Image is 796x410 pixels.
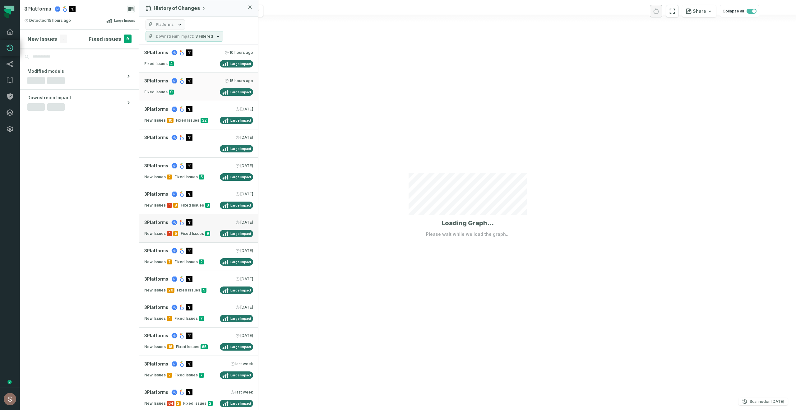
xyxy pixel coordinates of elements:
span: 3 Platforms [144,304,168,310]
p: Scanned [750,398,784,405]
span: Large Impact [230,175,251,179]
span: 4 [167,316,172,321]
button: Downstream Impact3 Filtered [146,31,223,42]
span: 3 Platforms [144,219,168,226]
button: Downstream Impact [20,90,139,116]
relative-time: Aug 29, 2025, 7:25 AM GMT+3 [240,333,253,338]
relative-time: Aug 28, 2025, 7:24 AM GMT+3 [235,390,253,395]
span: New Issues [144,231,166,236]
button: History of Changes [146,5,206,12]
span: New Issues [144,118,166,123]
button: New Issues-Fixed issues9 [27,35,132,43]
relative-time: Sep 2, 2025, 2:00 AM GMT+3 [240,163,253,168]
relative-time: Sep 2, 2025, 7:35 AM GMT+3 [240,107,253,112]
span: - [60,35,67,43]
span: Large Impact [230,316,251,321]
span: 2 [176,401,181,406]
span: New Issues [144,203,166,208]
span: Large Impact [230,288,251,293]
h4: New Issues [27,35,57,43]
span: Fixed Issues [176,118,199,123]
span: 8 [173,203,178,208]
span: Modified models [27,68,64,74]
span: Downstream Impact [27,95,71,101]
span: 3 Platforms [144,248,168,254]
relative-time: Sep 3, 2025, 2:00 AM GMT+3 [229,78,253,83]
relative-time: Sep 2, 2025, 2:00 AM GMT+3 [240,135,253,140]
span: New Issues [144,373,166,378]
span: 3 Platforms [144,276,168,282]
span: 65 [201,344,208,349]
span: Fixed Issues [183,401,206,406]
span: 5 [201,288,206,293]
a: 3Platforms[DATE] 7:17:02 AMNew Issues20Fixed Issues5Large Impact [139,271,258,299]
span: 2 [208,401,213,406]
span: Fixed Issues [181,203,204,208]
span: Fixed Issues [181,231,204,236]
span: 9 [124,35,132,43]
span: Fixed Issues [174,316,198,321]
a: 3Platforms[DATE] 7:26:43 AMNew Issues15Fixed Issues9Large Impact [139,214,258,243]
span: 3 Platforms [144,389,168,395]
button: Scanned[DATE] 1:11:51 AM [738,398,788,405]
span: 20 [167,288,174,293]
a: 3Platforms[DATE] 2:00:14 AMNew Issues7Fixed Issues2Large Impact [139,243,258,271]
span: 1 [167,231,172,236]
span: Large Impact [230,90,251,95]
span: Large Impact [230,118,251,123]
span: Fixed Issues [174,175,198,179]
a: 3Platforms[DATE] 7:25:11 AMNew Issues16Fixed Issues65Large Impact [139,328,258,356]
span: 32 [201,118,208,123]
span: Large Impact [114,18,135,23]
span: 7 [199,373,204,378]
span: 3 Filtered [195,34,213,39]
span: Fixed Issues [174,259,198,264]
span: 2 [199,259,204,264]
h1: Loading Graph... [442,219,494,227]
span: 9 [205,231,210,236]
span: New Issues [144,344,166,349]
span: New Issues [144,401,166,406]
relative-time: Sep 1, 2025, 2:00 AM GMT+3 [240,192,253,197]
span: Downstream Impact [156,34,194,39]
span: Large Impact [230,231,251,236]
span: Large Impact [230,62,251,66]
span: Fixed Issues [177,288,200,293]
relative-time: Aug 3, 2025, 1:11 AM GMT+3 [766,399,784,404]
span: 1 [167,203,172,208]
a: 3Platforms[DATE] 2:00:11 AMNew Issues2Fixed Issues7Large Impact [139,356,258,384]
img: avatar of Shay Gafniel [4,393,16,405]
span: New Issues [144,175,166,179]
span: Detected [24,18,71,23]
div: Tooltip anchor [7,379,12,385]
span: 2 [167,175,172,179]
span: New Issues [144,259,166,264]
span: 3 Platforms [144,78,168,84]
span: Platforms [156,22,174,27]
span: 3 Platforms [144,191,168,197]
button: Modified models [20,63,139,89]
span: 16 [167,344,174,349]
span: 5 [173,231,178,236]
button: Platforms [146,19,185,30]
span: Large Impact [230,260,251,264]
p: Please wait while we load the graph... [426,231,510,237]
span: 9 [169,90,174,95]
span: Fixed Issues [176,344,199,349]
button: Share [682,5,716,17]
span: 3 Platforms [144,106,168,112]
span: New Issues [144,288,166,293]
span: New Issues [144,316,166,321]
span: 7 [167,259,172,264]
span: Large Impact [230,345,251,349]
relative-time: Aug 29, 2025, 2:00 AM GMT+3 [235,361,253,366]
a: 3Platforms[DATE] 2:00:10 AMLarge Impact [139,129,258,158]
relative-time: Aug 30, 2025, 7:17 AM GMT+3 [240,277,253,282]
a: 3Platforms[DATE] 2:00:10 AMNew Issues2Fixed Issues5Large Impact [139,158,258,186]
span: 3 Platforms [144,333,168,339]
span: Fixed Issues [144,90,168,95]
h4: Fixed issues [89,35,121,43]
span: 3 Platforms [24,7,51,12]
relative-time: Sep 3, 2025, 2:00 AM GMT+3 [47,18,71,23]
span: Fixed Issues [174,373,198,378]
